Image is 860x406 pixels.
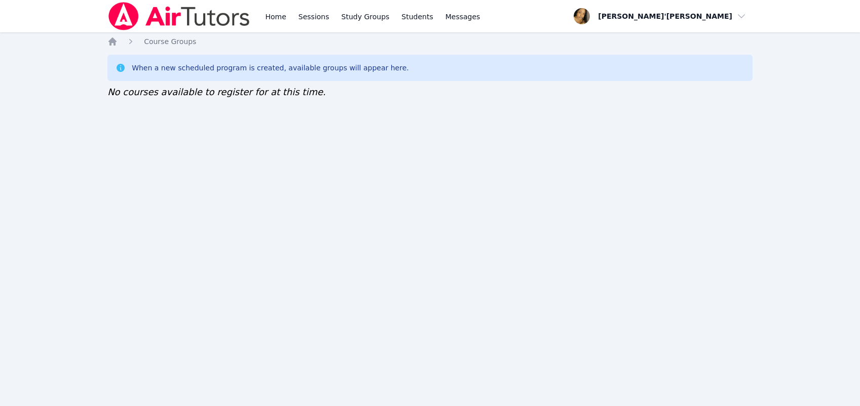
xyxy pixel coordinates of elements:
[132,63,409,73] div: When a new scheduled program is created, available groups will appear here.
[107,36,753,47] nav: Breadcrumb
[445,12,480,22] span: Messages
[107,2,251,30] img: Air Tutors
[107,87,326,97] span: No courses available to register for at this time.
[144,37,196,46] span: Course Groups
[144,36,196,47] a: Course Groups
